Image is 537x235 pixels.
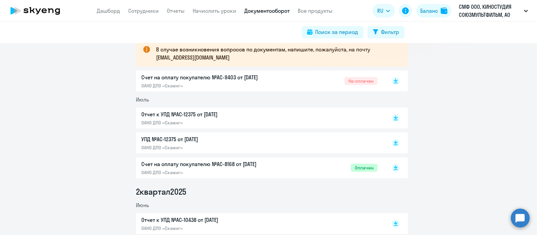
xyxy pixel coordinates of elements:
[351,164,378,172] span: Оплачен
[244,7,290,14] a: Документооборот
[141,83,282,89] p: ОАНО ДПО «Скаенг»
[141,160,282,168] p: Счет на оплату покупателю №AC-8168 от [DATE]
[298,7,333,14] a: Все продукты
[344,77,378,85] span: Не оплачен
[141,160,378,175] a: Счет на оплату покупателю №AC-8168 от [DATE]ОАНО ДПО «Скаенг»Оплачен
[136,202,149,208] span: Июнь
[141,73,378,89] a: Счет на оплату покупателю №AC-9403 от [DATE]ОАНО ДПО «Скаенг»Не оплачен
[441,7,447,14] img: balance
[141,145,282,151] p: ОАНО ДПО «Скаенг»
[381,28,399,36] div: Фильтр
[416,4,451,17] button: Балансbalance
[377,7,383,15] span: RU
[373,4,395,17] button: RU
[97,7,120,14] a: Дашборд
[420,7,438,15] div: Баланс
[141,169,282,175] p: ОАНО ДПО «Скаенг»
[459,3,521,19] p: СМФ ООО, КИНОСТУДИЯ СОЮЗМУЛЬТФИЛЬМ, АО
[156,45,396,62] p: В случае возникновения вопросов по документам, напишите, пожалуйста, на почту [EMAIL_ADDRESS][DOM...
[128,7,159,14] a: Сотрудники
[302,26,363,38] button: Поиск за период
[141,110,378,126] a: Отчет к УПД №AC-12375 от [DATE]ОАНО ДПО «Скаенг»
[368,26,404,38] button: Фильтр
[141,216,378,231] a: Отчет к УПД №AC-10438 от [DATE]ОАНО ДПО «Скаенг»
[141,216,282,224] p: Отчет к УПД №AC-10438 от [DATE]
[136,186,408,197] li: 2 квартал 2025
[141,135,378,151] a: УПД №AC-12375 от [DATE]ОАНО ДПО «Скаенг»
[141,135,282,143] p: УПД №AC-12375 от [DATE]
[141,225,282,231] p: ОАНО ДПО «Скаенг»
[141,110,282,118] p: Отчет к УПД №AC-12375 от [DATE]
[455,3,531,19] button: СМФ ООО, КИНОСТУДИЯ СОЮЗМУЛЬТФИЛЬМ, АО
[167,7,185,14] a: Отчеты
[136,96,149,103] span: Июль
[141,73,282,81] p: Счет на оплату покупателю №AC-9403 от [DATE]
[193,7,236,14] a: Начислить уроки
[141,120,282,126] p: ОАНО ДПО «Скаенг»
[315,28,358,36] div: Поиск за период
